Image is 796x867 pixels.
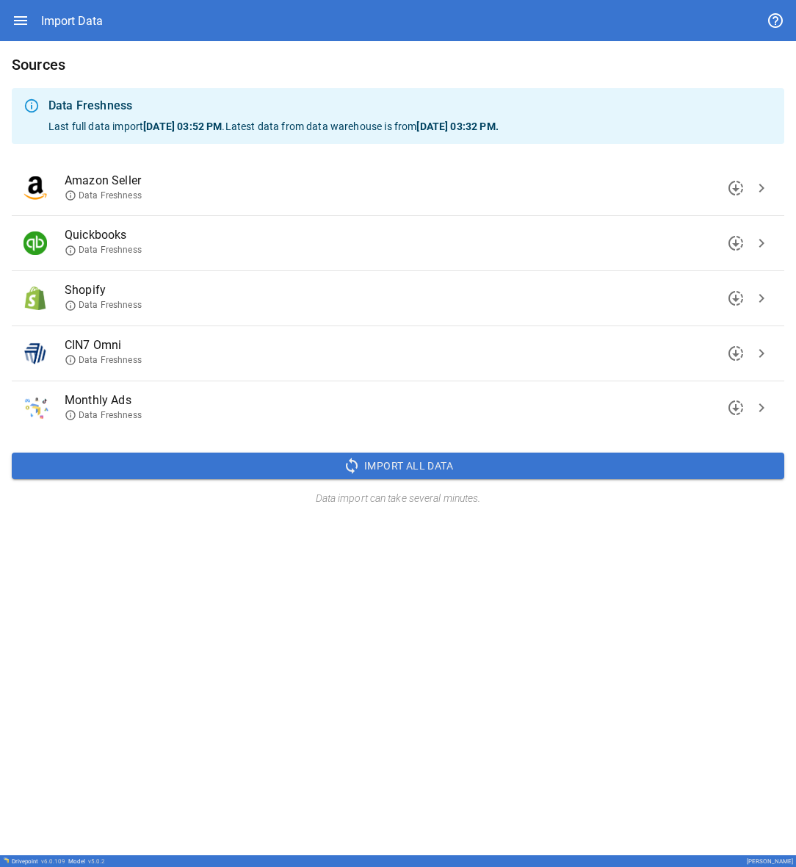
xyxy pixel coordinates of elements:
span: Amazon Seller [65,172,749,190]
span: CIN7 Omni [65,337,749,354]
p: Last full data import . Latest data from data warehouse is from [48,119,773,134]
span: Import All Data [364,457,453,475]
span: v 5.0.2 [88,858,105,865]
span: chevron_right [753,179,770,197]
img: Quickbooks [23,231,47,255]
span: Data Freshness [65,190,142,202]
img: Amazon Seller [23,176,47,200]
span: downloading [727,399,745,417]
img: Monthly Ads [23,396,50,420]
div: [PERSON_NAME] [747,858,793,865]
span: chevron_right [753,345,770,362]
img: CIN7 Omni [23,342,47,365]
span: Shopify [65,281,749,299]
span: Data Freshness [65,354,142,367]
b: [DATE] 03:32 PM . [416,120,498,132]
span: chevron_right [753,234,770,252]
span: downloading [727,179,745,197]
span: v 6.0.109 [41,858,65,865]
button: Import All Data [12,453,784,479]
img: Shopify [23,287,47,310]
div: Data Freshness [48,97,773,115]
span: downloading [727,345,745,362]
img: Drivepoint [3,857,9,863]
span: chevron_right [753,289,770,307]
span: chevron_right [753,399,770,417]
span: Data Freshness [65,299,142,312]
div: Model [68,858,105,865]
div: Import Data [41,14,103,28]
span: downloading [727,234,745,252]
span: Data Freshness [65,244,142,256]
span: Monthly Ads [65,392,749,409]
span: Data Freshness [65,409,142,422]
span: sync [343,457,361,475]
b: [DATE] 03:52 PM [143,120,222,132]
h6: Sources [12,53,784,76]
h6: Data import can take several minutes. [12,491,784,507]
span: downloading [727,289,745,307]
div: Drivepoint [12,858,65,865]
span: Quickbooks [65,226,749,244]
